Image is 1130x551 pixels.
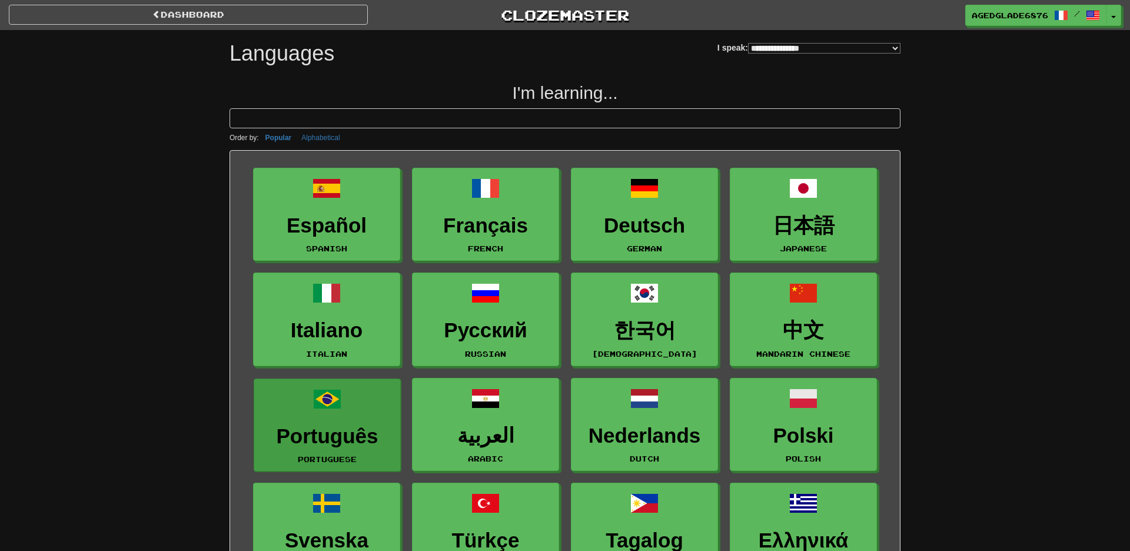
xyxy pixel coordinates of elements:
button: Alphabetical [298,131,343,144]
small: [DEMOGRAPHIC_DATA] [592,350,697,358]
h3: 中文 [736,319,870,342]
small: Mandarin Chinese [756,350,850,358]
a: FrançaisFrench [412,168,559,261]
span: / [1074,9,1080,18]
a: 中文Mandarin Chinese [730,273,877,366]
h1: Languages [230,42,334,65]
small: Spanish [306,244,347,253]
a: AgedGlade6876 / [965,5,1106,26]
h3: Deutsch [577,214,712,237]
h3: Français [418,214,553,237]
h2: I'm learning... [230,83,900,102]
label: I speak: [717,42,900,54]
a: العربيةArabic [412,378,559,472]
a: РусскийRussian [412,273,559,366]
h3: 한국어 [577,319,712,342]
h3: Italiano [260,319,394,342]
a: Clozemaster [385,5,745,25]
h3: Русский [418,319,553,342]
a: DeutschGerman [571,168,718,261]
span: AgedGlade6876 [972,10,1048,21]
small: Japanese [780,244,827,253]
a: PolskiPolish [730,378,877,472]
small: Polish [786,454,821,463]
a: PortuguêsPortuguese [254,379,401,472]
a: 한국어[DEMOGRAPHIC_DATA] [571,273,718,366]
a: dashboard [9,5,368,25]
small: German [627,244,662,253]
h3: 日本語 [736,214,870,237]
a: ItalianoItalian [253,273,400,366]
h3: Español [260,214,394,237]
button: Popular [262,131,295,144]
h3: Português [260,425,394,448]
h3: العربية [418,424,553,447]
small: Russian [465,350,506,358]
small: Portuguese [298,455,357,463]
h3: Nederlands [577,424,712,447]
a: NederlandsDutch [571,378,718,472]
small: Italian [306,350,347,358]
small: Arabic [468,454,503,463]
small: French [468,244,503,253]
small: Order by: [230,134,259,142]
a: EspañolSpanish [253,168,400,261]
select: I speak: [748,43,900,54]
a: 日本語Japanese [730,168,877,261]
h3: Polski [736,424,870,447]
small: Dutch [630,454,659,463]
